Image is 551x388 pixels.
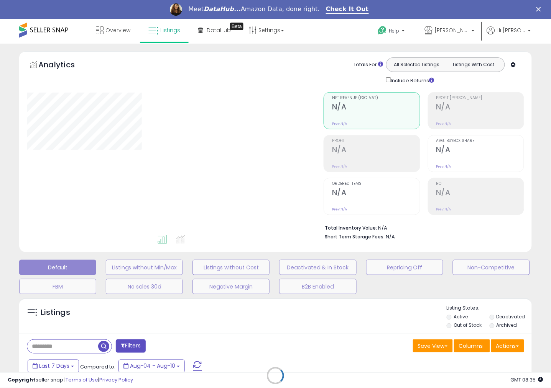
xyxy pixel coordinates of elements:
[192,19,237,42] a: DataHub
[332,139,419,143] span: Profit
[188,5,320,13] div: Meet Amazon Data, done right.
[453,260,530,275] button: Non-Competitive
[90,19,136,42] a: Overview
[354,61,383,68] div: Totals For
[332,121,347,126] small: Prev: N/A
[243,19,290,42] a: Settings
[366,260,443,275] button: Repricing Off
[8,377,36,384] strong: Copyright
[436,139,524,143] span: Avg. Buybox Share
[497,26,526,34] span: Hi [PERSON_NAME]
[325,225,377,231] b: Total Inventory Value:
[170,3,182,16] img: Profile image for Georgie
[19,260,96,275] button: Default
[436,182,524,186] span: ROI
[378,26,387,35] i: Get Help
[332,207,347,212] small: Prev: N/A
[419,19,480,44] a: [PERSON_NAME]
[372,20,413,44] a: Help
[380,76,444,85] div: Include Returns
[279,260,356,275] button: Deactivated & In Stock
[436,207,451,212] small: Prev: N/A
[436,145,524,156] h2: N/A
[389,28,400,34] span: Help
[207,26,231,34] span: DataHub
[435,26,469,34] span: [PERSON_NAME]
[204,5,241,13] i: DataHub...
[386,233,395,240] span: N/A
[487,26,531,44] a: Hi [PERSON_NAME]
[436,121,451,126] small: Prev: N/A
[436,164,451,169] small: Prev: N/A
[143,19,186,42] a: Listings
[388,60,446,70] button: All Selected Listings
[230,23,243,30] div: Tooltip anchor
[332,188,419,199] h2: N/A
[38,59,90,72] h5: Analytics
[106,260,183,275] button: Listings without Min/Max
[8,377,133,384] div: seller snap | |
[160,26,180,34] span: Listings
[436,188,524,199] h2: N/A
[436,103,524,113] h2: N/A
[192,260,270,275] button: Listings without Cost
[445,60,502,70] button: Listings With Cost
[332,145,419,156] h2: N/A
[105,26,130,34] span: Overview
[332,103,419,113] h2: N/A
[279,279,356,294] button: B2B Enabled
[192,279,270,294] button: Negative Margin
[436,96,524,100] span: Profit [PERSON_NAME]
[325,223,518,232] li: N/A
[325,233,385,240] b: Short Term Storage Fees:
[106,279,183,294] button: No sales 30d
[332,164,347,169] small: Prev: N/A
[332,182,419,186] span: Ordered Items
[19,279,96,294] button: FBM
[536,7,544,11] div: Close
[326,5,369,14] a: Check It Out
[332,96,419,100] span: Net Revenue (Exc. VAT)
